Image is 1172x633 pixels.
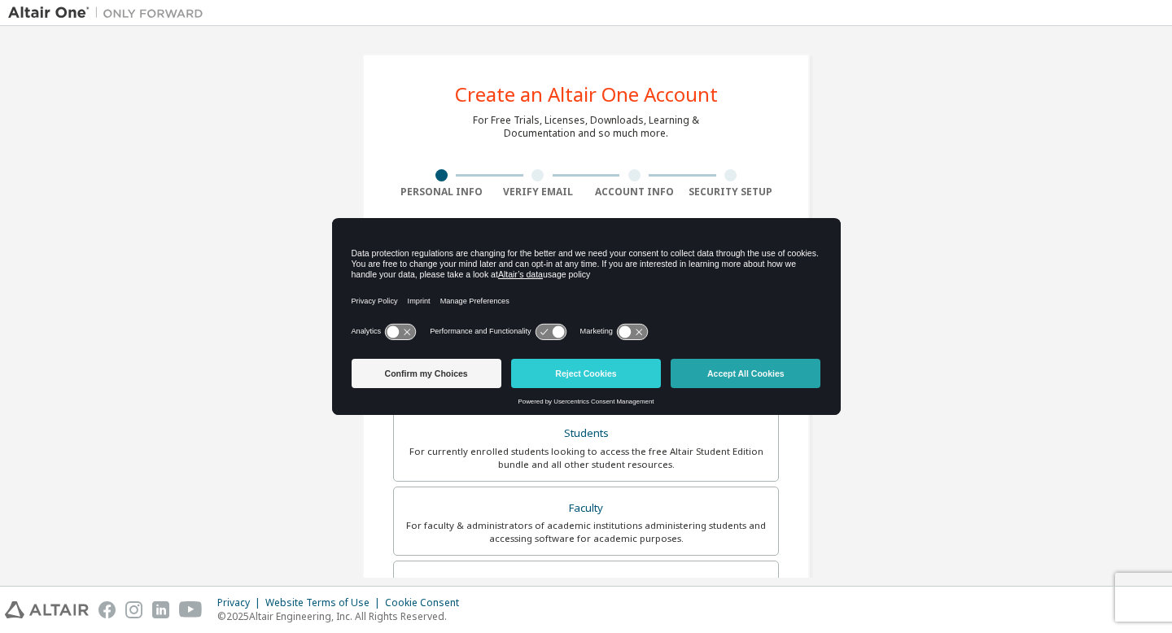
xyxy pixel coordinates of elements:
[683,186,780,199] div: Security Setup
[8,5,212,21] img: Altair One
[265,596,385,609] div: Website Terms of Use
[5,601,89,618] img: altair_logo.svg
[404,571,768,594] div: Everyone else
[404,445,768,471] div: For currently enrolled students looking to access the free Altair Student Edition bundle and all ...
[385,596,469,609] div: Cookie Consent
[152,601,169,618] img: linkedin.svg
[404,422,768,445] div: Students
[125,601,142,618] img: instagram.svg
[473,114,699,140] div: For Free Trials, Licenses, Downloads, Learning & Documentation and so much more.
[217,609,469,623] p: © 2025 Altair Engineering, Inc. All Rights Reserved.
[404,497,768,520] div: Faculty
[393,186,490,199] div: Personal Info
[490,186,587,199] div: Verify Email
[98,601,116,618] img: facebook.svg
[586,186,683,199] div: Account Info
[179,601,203,618] img: youtube.svg
[217,596,265,609] div: Privacy
[455,85,718,104] div: Create an Altair One Account
[404,519,768,545] div: For faculty & administrators of academic institutions administering students and accessing softwa...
